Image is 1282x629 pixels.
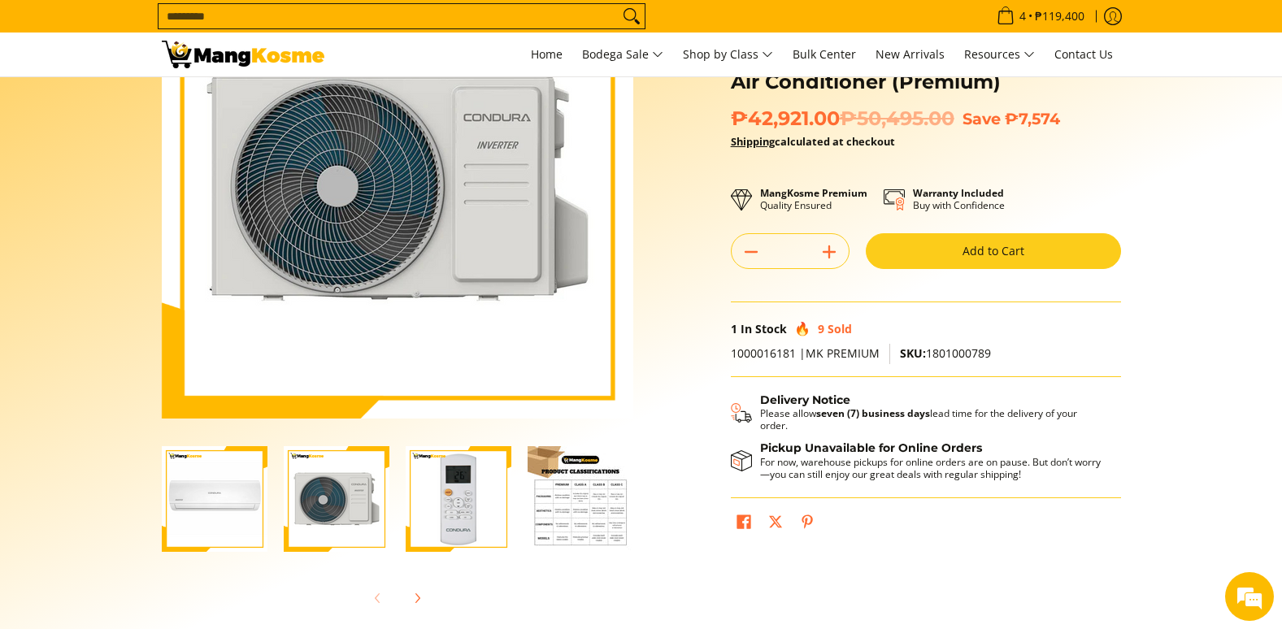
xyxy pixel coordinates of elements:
[784,33,864,76] a: Bulk Center
[399,580,435,616] button: Next
[913,186,1004,200] strong: Warranty Included
[1046,33,1121,76] a: Contact Us
[964,45,1035,65] span: Resources
[1032,11,1087,22] span: ₱119,400
[900,345,926,361] span: SKU:
[840,106,954,131] del: ₱50,495.00
[731,134,895,149] strong: calculated at checkout
[816,406,930,420] strong: seven (7) business days
[876,46,945,62] span: New Arrivals
[731,345,880,361] span: 1000016181 |MK PREMIUM
[760,186,867,200] strong: MangKosme Premium
[1017,11,1028,22] span: 4
[760,407,1105,432] p: Please allow lead time for the delivery of your order.
[523,33,571,76] a: Home
[531,46,563,62] span: Home
[900,345,991,361] span: 1801000789
[162,41,324,68] img: Condura 2.0 HP Split-Type Inverter Aircon (Premium) l Mang Kosme
[574,33,671,76] a: Bodega Sale
[162,446,267,552] img: condura-split-type-inverter-air-conditioner-class-b-full-view-mang-kosme
[764,510,787,538] a: Post on X
[956,33,1043,76] a: Resources
[94,205,224,369] span: We're online!
[1054,46,1113,62] span: Contact Us
[760,187,867,211] p: Quality Ensured
[867,33,953,76] a: New Arrivals
[760,393,850,407] strong: Delivery Notice
[341,33,1121,76] nav: Main Menu
[793,46,856,62] span: Bulk Center
[731,106,954,131] span: ₱42,921.00
[732,239,771,265] button: Subtract
[731,393,1105,432] button: Shipping & Delivery
[810,239,849,265] button: Add
[732,510,755,538] a: Share on Facebook
[760,456,1105,480] p: For now, warehouse pickups for online orders are on pause. But don’t worry—you can still enjoy ou...
[85,91,273,112] div: Chat with us now
[963,109,1001,128] span: Save
[406,446,511,552] img: Condura 2.0 HP Split-Type, Inverter Air Conditioner (Premium)-3
[284,446,389,552] img: Condura 2.0 HP Split-Type, Inverter Air Conditioner (Premium)-2
[828,321,852,336] span: Sold
[683,45,773,65] span: Shop by Class
[992,7,1089,25] span: •
[731,321,737,336] span: 1
[582,45,663,65] span: Bodega Sale
[267,8,306,47] div: Minimize live chat window
[913,187,1005,211] p: Buy with Confidence
[675,33,781,76] a: Shop by Class
[741,321,787,336] span: In Stock
[760,440,982,455] strong: Pickup Unavailable for Online Orders
[731,134,775,149] a: Shipping
[528,446,633,552] img: Condura 2.0 HP Split-Type, Inverter Air Conditioner (Premium)-4
[1005,109,1060,128] span: ₱7,574
[8,444,310,501] textarea: Type your message and hit 'Enter'
[866,233,1121,269] button: Add to Cart
[796,510,819,538] a: Pin on Pinterest
[619,4,645,28] button: Search
[818,321,824,336] span: 9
